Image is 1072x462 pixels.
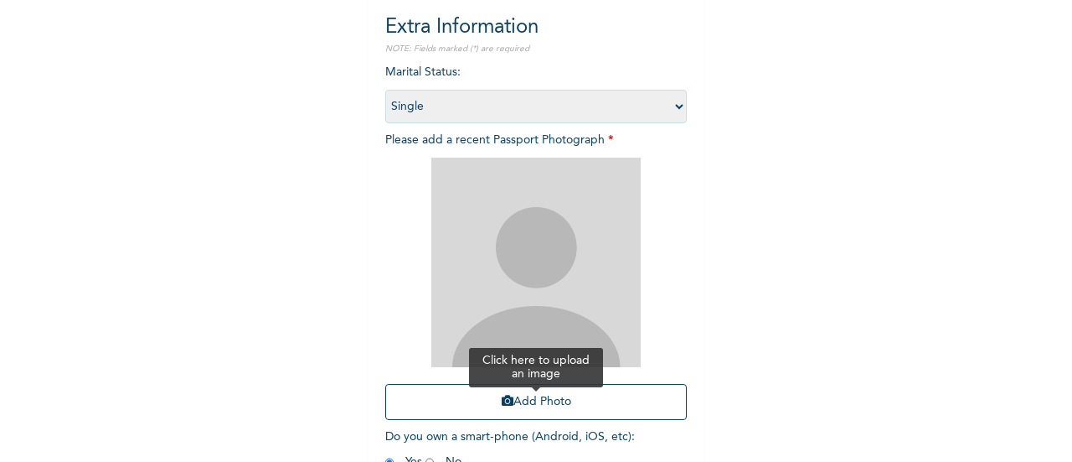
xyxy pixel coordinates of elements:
button: Add Photo [385,384,687,420]
p: NOTE: Fields marked (*) are required [385,43,687,55]
img: Crop [431,158,641,367]
span: Marital Status : [385,66,687,112]
h2: Extra Information [385,13,687,43]
span: Please add a recent Passport Photograph [385,134,687,428]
